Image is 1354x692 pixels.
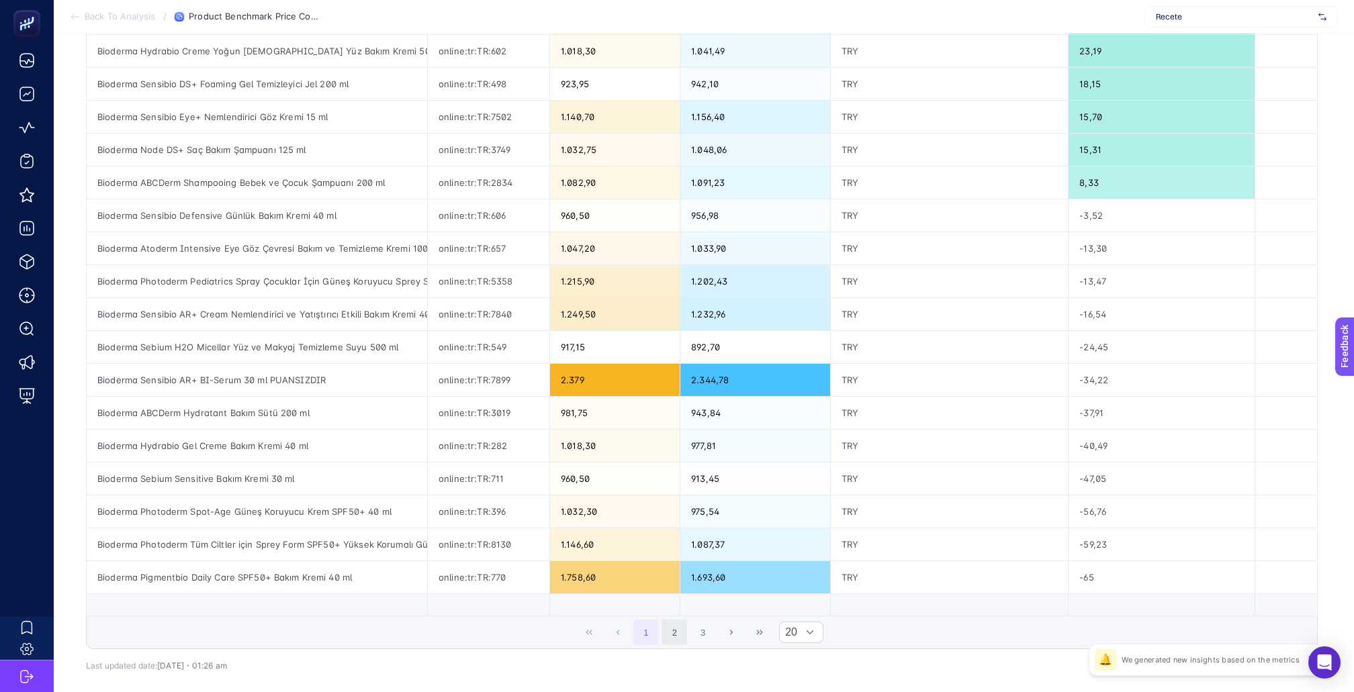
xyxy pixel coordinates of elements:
div: TRY [831,298,1068,330]
div: TRY [831,462,1068,495]
div: 943,84 [680,397,830,429]
div: TRY [831,232,1068,264]
div: -3,52 [1069,199,1255,232]
div: 917,15 [550,331,680,363]
div: TRY [831,397,1068,429]
p: We generated new insights based on the metrics [1122,654,1300,665]
div: online:tr:TR:5358 [428,265,549,297]
span: Feedback [8,4,51,15]
div: -65 [1069,561,1255,593]
div: 18,15 [1069,68,1255,100]
div: online:tr:TR:396 [428,495,549,528]
div: 1.202,43 [680,265,830,297]
div: online:tr:TR:602 [428,35,549,67]
button: Last Page [747,620,772,645]
div: Bioderma Pigmentbio Daily Care SPF50+ Bakım Kremi 40 ml [87,561,427,593]
div: 🔔 [1095,649,1116,671]
button: 3 [690,620,716,645]
div: -37,91 [1069,397,1255,429]
div: 1.249,50 [550,298,680,330]
div: 1.091,23 [680,166,830,199]
button: 2 [662,620,687,645]
div: -13,30 [1069,232,1255,264]
div: Bioderma Sensibio AR+ BI-Serum 30 ml PUANSIZDIR [87,364,427,396]
div: Bioderma Sensibio Defensive Günlük Bakım Kremi 40 ml [87,199,427,232]
div: 1.041,49 [680,35,830,67]
div: -24,45 [1069,331,1255,363]
div: Bioderma Photoderm Pediatrics Spray Çocuklar İçin Güneş Koruyucu Sprey SPF50+ 200 ml [87,265,427,297]
div: Bioderma Sebium H2O Micellar Yüz ve Makyaj Temizleme Suyu 500 ml [87,331,427,363]
div: 1.693,60 [680,561,830,593]
div: 1.082,90 [550,166,680,199]
span: / [163,11,167,21]
span: [DATE]・01:26 am [157,660,227,671]
div: 15,31 [1069,134,1255,166]
button: 1 [633,620,659,645]
div: 1.033,90 [680,232,830,264]
div: 923,95 [550,68,680,100]
div: TRY [831,35,1068,67]
div: 892,70 [680,331,830,363]
div: 8,33 [1069,166,1255,199]
div: online:tr:TR:549 [428,331,549,363]
div: -56,76 [1069,495,1255,528]
div: Open Intercom Messenger [1308,646,1341,679]
div: 956,98 [680,199,830,232]
div: -40,49 [1069,430,1255,462]
div: online:tr:TR:7502 [428,101,549,133]
div: 1.018,30 [550,35,680,67]
div: 1.232,96 [680,298,830,330]
div: online:tr:TR:2834 [428,166,549,199]
div: TRY [831,101,1068,133]
div: 1.047,20 [550,232,680,264]
div: 1.215,90 [550,265,680,297]
div: Bioderma Sensibio AR+ Cream Nemlendirici ve Yatıştırıcı Etkili Bakım Kremi 40 ml [87,298,427,330]
div: TRY [831,68,1068,100]
div: online:tr:TR:711 [428,462,549,495]
div: Bioderma Photoderm Tüm Ciltler için Sprey Form SPF50+ Yüksek Korumalı Güneş Kremi 200 ml [87,528,427,560]
div: TRY [831,495,1068,528]
div: Bioderma Sebium Sensitive Bakım Kremi 30 ml [87,462,427,495]
div: 1.146,60 [550,528,680,560]
div: online:tr:TR:3019 [428,397,549,429]
div: online:tr:TR:498 [428,68,549,100]
span: Back To Analysis [85,11,155,22]
span: Last updated date: [86,660,157,671]
div: TRY [831,331,1068,363]
div: 1.087,37 [680,528,830,560]
div: Bioderma Sensibio DS+ Foaming Gel Temizleyici Jel 200 ml [87,68,427,100]
div: 2.344,78 [680,364,830,396]
div: TRY [831,166,1068,199]
div: Bioderma Node DS+ Saç Bakım Şampuanı 125 ml [87,134,427,166]
span: Recete [1156,11,1313,22]
div: 15,70 [1069,101,1255,133]
div: TRY [831,430,1068,462]
img: svg%3e [1318,10,1326,23]
div: 23,19 [1069,35,1255,67]
div: online:tr:TR:657 [428,232,549,264]
div: -47,05 [1069,462,1255,495]
div: 1.032,30 [550,495,680,528]
div: 1.140,70 [550,101,680,133]
span: Product Benchmark Price Comparison [189,11,323,22]
div: -59,23 [1069,528,1255,560]
div: Bioderma Hydrabio Creme Yoğun [DEMOGRAPHIC_DATA] Yüz Bakım Kremi 50 ml [87,35,427,67]
div: 913,45 [680,462,830,495]
div: -13,47 [1069,265,1255,297]
div: online:tr:TR:770 [428,561,549,593]
div: 942,10 [680,68,830,100]
div: TRY [831,561,1068,593]
div: online:tr:TR:282 [428,430,549,462]
div: TRY [831,528,1068,560]
div: 2.379 [550,364,680,396]
div: online:tr:TR:7899 [428,364,549,396]
div: online:tr:TR:3749 [428,134,549,166]
div: 1.048,06 [680,134,830,166]
div: Bioderma Atoderm Intensive Eye Göz Çevresi Bakım ve Temizleme Kremi 100 ml [87,232,427,264]
div: 977,81 [680,430,830,462]
div: 1.032,75 [550,134,680,166]
div: Bioderma Hydrabio Gel Creme Bakım Kremi 40 ml [87,430,427,462]
div: 1.018,30 [550,430,680,462]
div: Bioderma Sensibio Eye+ Nemlendirici Göz Kremi 15 ml [87,101,427,133]
div: online:tr:TR:8130 [428,528,549,560]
